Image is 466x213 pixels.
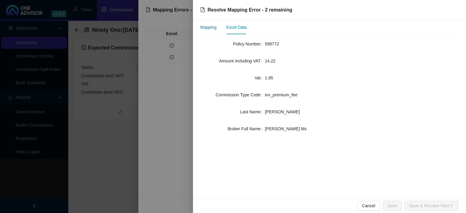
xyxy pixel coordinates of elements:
[265,126,307,131] span: [PERSON_NAME] Ms
[226,24,247,31] div: Excel Data
[265,42,279,46] span: 599772
[216,90,265,100] label: Commission Type Code
[383,201,402,211] button: Save
[200,7,205,12] span: file-exclamation
[265,75,273,80] span: 1.85
[228,124,265,134] label: Broker Full Name
[265,92,297,97] span: inv_premium_fee
[240,107,265,117] label: Last Name
[362,202,375,209] span: Cancel
[255,73,265,83] label: Vat
[357,201,380,211] button: Cancel
[208,7,292,12] span: Resolve Mapping Error - 2 remaining
[265,58,275,63] span: 14.22
[265,109,300,114] span: [PERSON_NAME]
[404,201,458,211] button: Save & Resolve Nextright
[200,24,217,31] div: Mapping
[233,39,265,49] label: Policy Number
[219,56,265,66] label: Amount Including VAT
